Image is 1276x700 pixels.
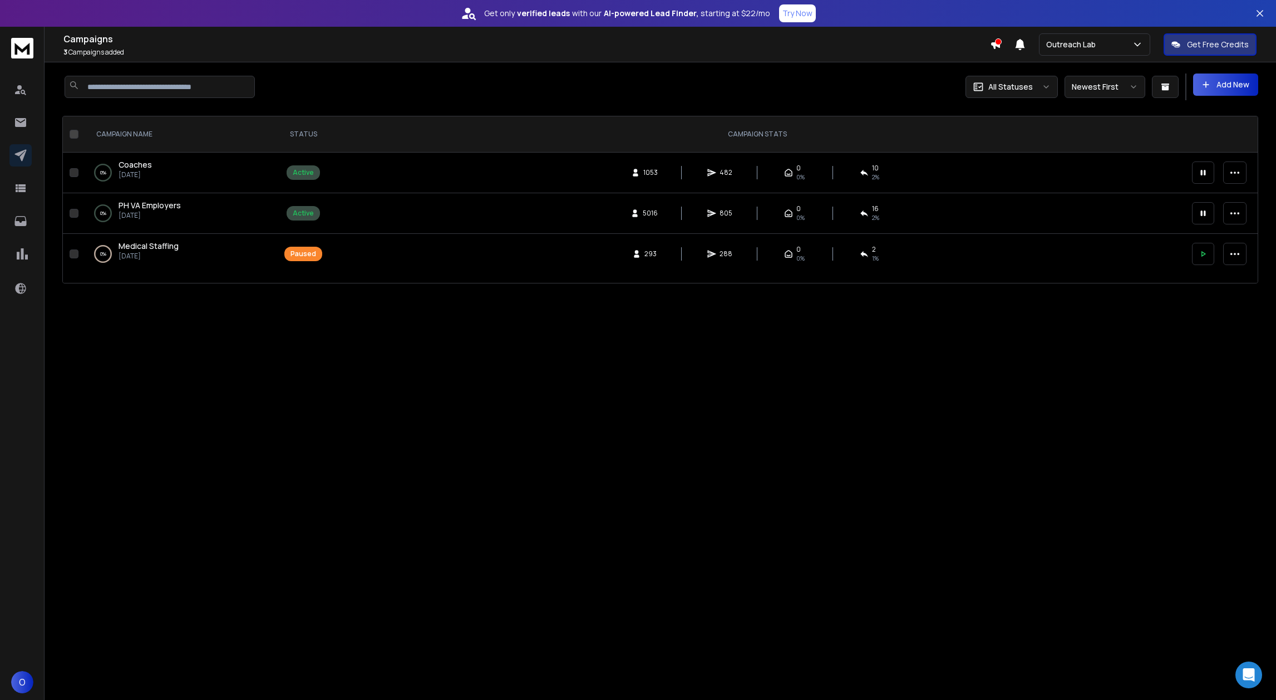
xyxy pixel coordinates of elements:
span: 0 [796,245,801,254]
div: Active [293,209,314,218]
span: 0% [796,254,805,263]
button: O [11,671,33,693]
p: [DATE] [119,211,181,220]
div: Open Intercom Messenger [1235,662,1262,688]
p: [DATE] [119,252,179,261]
button: Newest First [1065,76,1145,98]
p: All Statuses [988,81,1033,92]
span: 0% [796,173,805,182]
p: Campaigns added [63,48,990,57]
span: 288 [720,249,732,258]
span: 2 % [872,173,879,182]
span: 2 % [872,213,879,222]
p: Outreach Lab [1046,39,1100,50]
span: 16 [872,204,879,213]
span: 1053 [643,168,658,177]
span: 293 [644,249,657,258]
a: Medical Staffing [119,241,179,252]
a: PH VA Employers [119,200,181,211]
td: 0%PH VA Employers[DATE] [83,193,278,234]
td: 0%Medical Staffing[DATE] [83,234,278,275]
button: Get Free Credits [1164,33,1257,56]
span: 1 % [872,254,879,263]
button: Try Now [779,4,816,22]
span: 5016 [643,209,658,218]
p: [DATE] [119,170,152,179]
div: Paused [290,249,316,258]
span: 0% [796,213,805,222]
img: logo [11,38,33,58]
p: Get only with our starting at $22/mo [484,8,770,19]
th: STATUS [278,116,329,153]
span: 2 [872,245,876,254]
p: 0 % [100,248,106,260]
a: Coaches [119,159,152,170]
span: 10 [872,164,879,173]
p: 0 % [100,208,106,219]
td: 0%Coaches[DATE] [83,153,278,193]
strong: verified leads [517,8,570,19]
span: 0 [796,164,801,173]
span: Medical Staffing [119,241,179,251]
span: 3 [63,47,67,57]
button: Add New [1193,74,1258,96]
span: 482 [720,168,732,177]
span: 805 [720,209,732,218]
th: CAMPAIGN STATS [329,116,1185,153]
strong: AI-powered Lead Finder, [604,8,698,19]
span: 0 [796,204,801,213]
p: 0 % [100,167,106,178]
p: Get Free Credits [1187,39,1249,50]
th: CAMPAIGN NAME [83,116,278,153]
p: Try Now [782,8,812,19]
div: Active [293,168,314,177]
h1: Campaigns [63,32,990,46]
span: PH VA Employers [119,200,181,211]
